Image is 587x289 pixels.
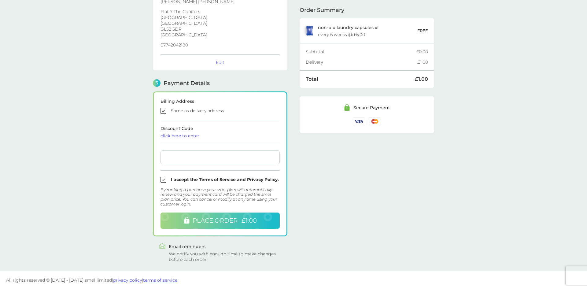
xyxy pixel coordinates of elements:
[161,134,280,138] div: click here to enter
[306,60,417,64] div: Delivery
[164,80,210,86] span: Payment Details
[193,217,257,224] span: PLACE ORDER - £1.00
[169,244,281,249] div: Email reminders
[161,33,280,37] p: [GEOGRAPHIC_DATA]
[161,213,280,229] button: PLACE ORDER- £1.00
[163,155,277,160] iframe: Secure card payment input frame
[161,126,280,138] span: Discount Code
[306,77,415,82] div: Total
[417,28,428,34] p: FREE
[161,15,280,20] p: [GEOGRAPHIC_DATA]
[318,25,374,30] span: non-bio laundry capsules
[415,77,428,82] div: £1.00
[300,7,344,13] span: Order Summary
[416,50,428,54] div: £0.00
[318,25,378,30] p: x 1
[161,21,280,25] p: [GEOGRAPHIC_DATA]
[369,117,381,125] img: /assets/icons/cards/mastercard.svg
[169,251,281,262] div: We notify you with enough time to make changes before each order.
[353,117,365,125] img: /assets/icons/cards/visa.svg
[161,187,280,206] div: By making a purchase your smol plan will automatically renew and your payment card will be charge...
[353,106,390,110] div: Secure Payment
[417,60,428,64] div: £1.00
[113,277,142,283] a: privacy policy
[161,9,280,14] p: Flat 7 The Conifers
[153,79,161,87] span: 3
[216,60,224,65] button: Edit
[306,50,416,54] div: Subtotal
[318,32,365,37] div: every 6 weeks @ £6.00
[161,27,280,31] p: GL52 5DP
[161,99,280,103] div: Billing Address
[143,277,177,283] a: terms of service
[161,43,280,47] p: 07742842180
